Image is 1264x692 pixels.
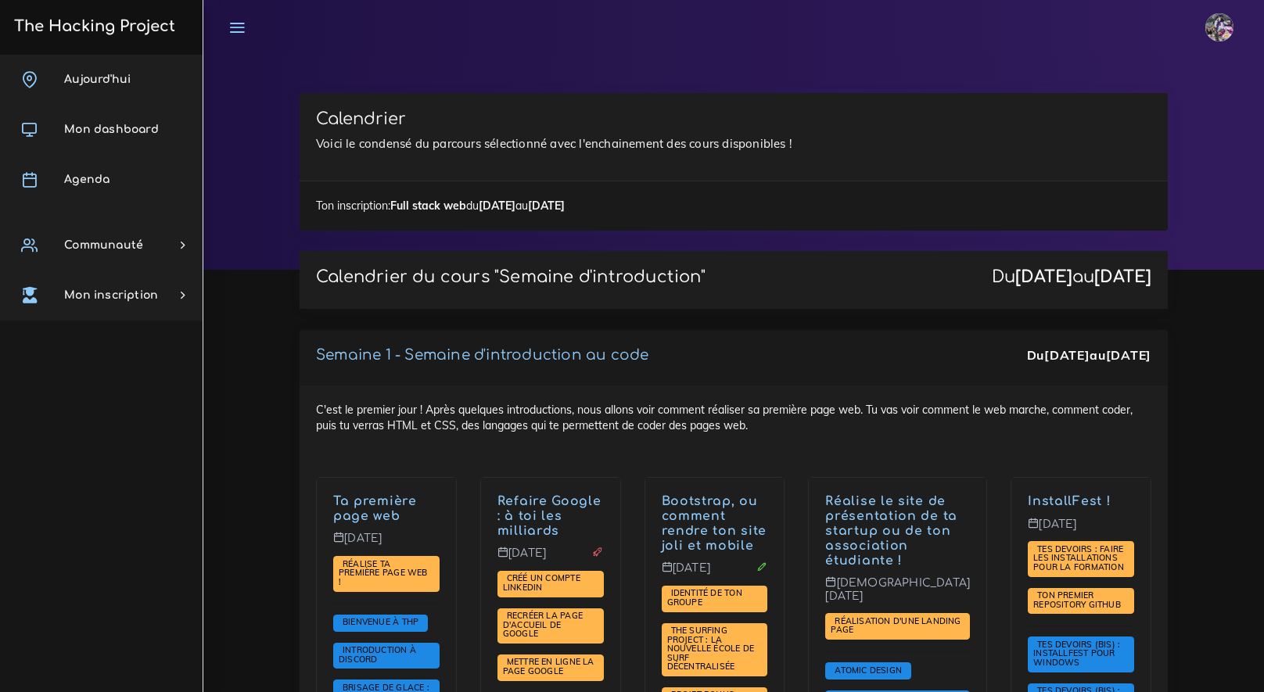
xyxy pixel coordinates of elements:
a: Créé un compte LinkedIn [503,573,580,593]
a: Bootstrap, ou comment rendre ton site joli et mobile [662,494,767,552]
span: Agenda [64,174,110,185]
p: [DATE] [662,561,768,586]
p: [DATE] [333,532,440,557]
span: Recréer la page d'accueil de Google [503,610,583,639]
p: Calendrier du cours "Semaine d'introduction" [316,267,706,287]
a: Ton premier repository GitHub [1033,590,1125,611]
span: Communauté [64,239,143,251]
h3: Calendrier [316,109,1151,129]
div: Ton inscription: du au [300,181,1168,230]
span: The Surfing Project : la nouvelle école de surf décentralisée [667,625,755,672]
strong: [DATE] [1094,267,1151,286]
h3: The Hacking Project [9,18,175,35]
span: Identité de ton groupe [667,587,742,608]
strong: [DATE] [1015,267,1072,286]
strong: Full stack web [390,199,466,213]
a: The Surfing Project : la nouvelle école de surf décentralisée [667,626,755,672]
span: Bienvenue à THP [339,616,422,627]
a: Réalise le site de présentation de ta startup ou de ton association étudiante ! [825,494,957,567]
span: Ton premier repository GitHub [1033,590,1125,610]
a: Bienvenue à THP [339,617,422,628]
a: Identité de ton groupe [667,588,742,608]
span: Aujourd'hui [64,74,131,85]
a: Introduction à Discord [339,645,416,665]
a: Tes devoirs (bis) : Installfest pour Windows [1033,640,1120,669]
a: Réalisation d'une landing page [831,616,961,636]
span: Réalisation d'une landing page [831,615,961,636]
span: Mettre en ligne la page Google [503,656,594,676]
p: Voici le condensé du parcours sélectionné avec l'enchainement des cours disponibles ! [316,134,1151,153]
a: Réalise ta première page web ! [339,558,428,587]
strong: [DATE] [528,199,565,213]
span: Créé un compte LinkedIn [503,572,580,593]
span: Mon dashboard [64,124,159,135]
a: Recréer la page d'accueil de Google [503,611,583,640]
a: InstallFest ! [1028,494,1111,508]
div: Du au [992,267,1151,287]
div: Du au [1027,346,1151,364]
a: Atomic Design [831,665,906,676]
a: Ta première page web [333,494,417,523]
span: Introduction à Discord [339,644,416,665]
p: [DATE] [497,547,604,572]
p: [DATE] [1028,518,1134,543]
a: Refaire Google : à toi les milliards [497,494,601,538]
a: Mettre en ligne la page Google [503,657,594,677]
span: Tes devoirs (bis) : Installfest pour Windows [1033,639,1120,668]
strong: [DATE] [1106,347,1151,363]
span: Mon inscription [64,289,158,301]
strong: [DATE] [1044,347,1090,363]
a: Tes devoirs : faire les installations pour la formation [1033,544,1128,573]
p: [DEMOGRAPHIC_DATA][DATE] [825,576,970,615]
strong: [DATE] [479,199,515,213]
img: eg54bupqcshyolnhdacp.jpg [1205,13,1233,41]
a: Semaine 1 - Semaine d'introduction au code [316,347,648,363]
